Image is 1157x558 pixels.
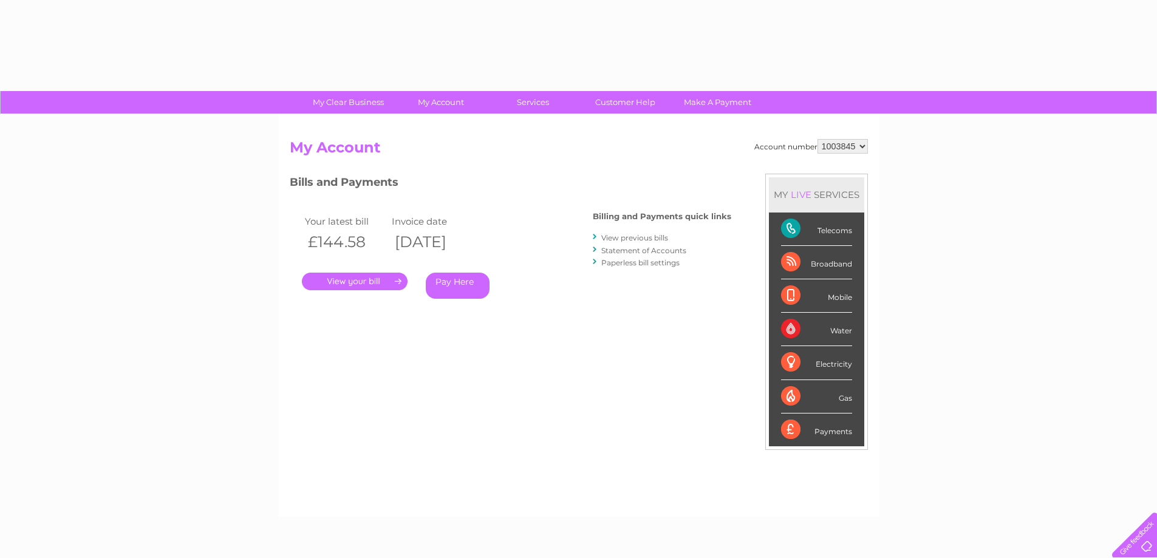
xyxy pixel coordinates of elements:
div: Account number [754,139,868,154]
div: LIVE [788,189,814,200]
div: Telecoms [781,213,852,246]
a: Make A Payment [667,91,768,114]
a: . [302,273,408,290]
div: Mobile [781,279,852,313]
h2: My Account [290,139,868,162]
div: MY SERVICES [769,177,864,212]
h3: Bills and Payments [290,174,731,195]
div: Water [781,313,852,346]
a: Customer Help [575,91,675,114]
a: Statement of Accounts [601,246,686,255]
div: Payments [781,413,852,446]
th: £144.58 [302,230,389,254]
div: Gas [781,380,852,413]
a: View previous bills [601,233,668,242]
a: Services [483,91,583,114]
a: Pay Here [426,273,490,299]
a: My Account [391,91,491,114]
h4: Billing and Payments quick links [593,212,731,221]
td: Invoice date [389,213,476,230]
a: Paperless bill settings [601,258,680,267]
td: Your latest bill [302,213,389,230]
div: Broadband [781,246,852,279]
div: Electricity [781,346,852,379]
a: My Clear Business [298,91,398,114]
th: [DATE] [389,230,476,254]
